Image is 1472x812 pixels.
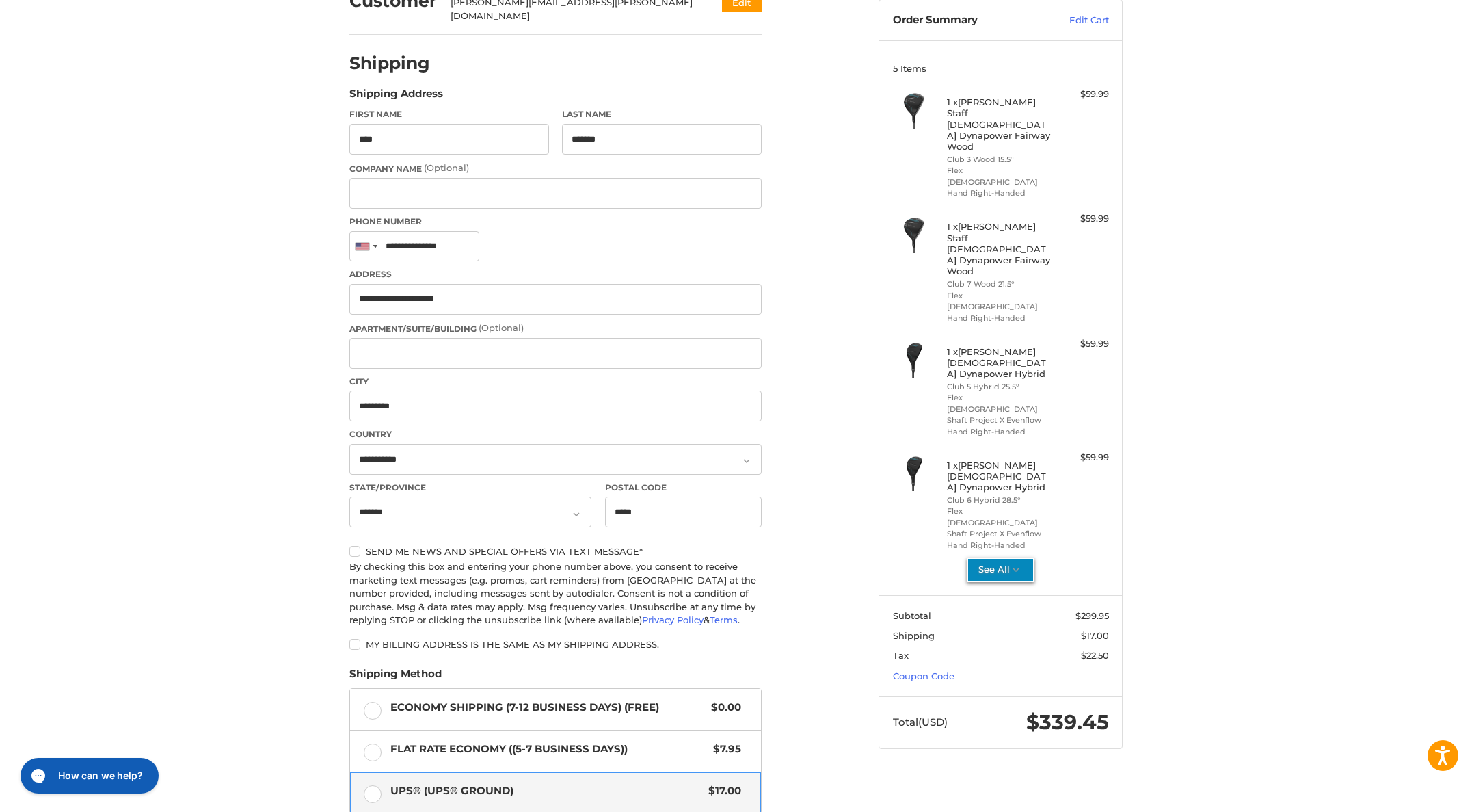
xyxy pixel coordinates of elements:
span: $22.50 [1081,650,1109,661]
label: City [349,376,762,388]
h2: Shipping [349,53,430,74]
span: $17.00 [701,783,741,799]
a: Coupon Code [893,670,954,681]
h4: 1 x [PERSON_NAME] Staff [DEMOGRAPHIC_DATA] Dynapower Fairway Wood [947,221,1052,276]
li: Hand Right-Handed [947,187,1052,199]
small: (Optional) [424,162,469,173]
div: By checking this box and entering your phone number above, you consent to receive marketing text ... [349,560,762,627]
label: State/Province [349,482,591,494]
span: Flat Rate Economy ((5-7 Business Days)) [390,742,707,757]
label: Country [349,428,762,441]
div: $59.99 [1055,451,1109,464]
label: Company Name [349,161,762,175]
span: Shipping [893,630,935,641]
li: Club 6 Hybrid 28.5° [947,495,1052,506]
span: Economy Shipping (7-12 Business Days) (Free) [390,700,705,716]
span: $17.00 [1081,630,1109,641]
span: $339.45 [1026,709,1109,735]
span: Tax [893,650,909,661]
div: $59.99 [1055,88,1109,101]
iframe: Google Customer Reviews [1359,775,1472,812]
label: Last Name [562,108,762,120]
h4: 1 x [PERSON_NAME] [DEMOGRAPHIC_DATA] Dynapower Hybrid [947,346,1052,380]
a: Privacy Policy [642,614,704,625]
legend: Shipping Address [349,86,443,108]
h4: 1 x [PERSON_NAME] [DEMOGRAPHIC_DATA] Dynapower Hybrid [947,460,1052,493]
label: Address [349,268,762,280]
a: Terms [710,614,738,625]
span: $0.00 [704,700,741,716]
li: Flex [DEMOGRAPHIC_DATA] [947,165,1052,187]
h3: 5 Items [893,63,1109,74]
li: Hand Right-Handed [947,313,1052,324]
li: Flex [DEMOGRAPHIC_DATA] [947,506,1052,528]
span: UPS® (UPS® Ground) [390,783,702,799]
iframe: Gorgias live chat messenger [14,753,163,798]
li: Club 3 Wood 15.5° [947,154,1052,166]
label: Send me news and special offers via text message* [349,546,762,557]
label: Apartment/Suite/Building [349,322,762,335]
li: Shaft Project X Evenflow [947,415,1052,426]
li: Club 7 Wood 21.5° [947,278,1052,290]
h3: Order Summary [893,14,1040,27]
a: Edit Cart [1040,14,1109,27]
li: Flex [DEMOGRAPHIC_DATA] [947,392,1052,415]
span: $299.95 [1075,610,1109,621]
label: My billing address is the same as my shipping address. [349,639,762,650]
h4: 1 x [PERSON_NAME] Staff [DEMOGRAPHIC_DATA] Dynapower Fairway Wood [947,96,1052,152]
button: See All [967,558,1034,582]
div: $59.99 [1055,337,1109,351]
div: United States: +1 [350,232,382,261]
small: (Optional) [479,322,524,333]
li: Shaft Project X Evenflow [947,528,1052,540]
span: Subtotal [893,610,931,621]
li: Club 5 Hybrid 25.5° [947,381,1052,393]
span: Total (USD) [893,716,948,729]
legend: Shipping Method [349,666,442,688]
div: $59.99 [1055,212,1109,226]
li: Hand Right-Handed [947,540,1052,551]
label: Phone Number [349,215,762,228]
label: Postal Code [605,482,762,494]
li: Hand Right-Handed [947,426,1052,438]
label: First Name [349,108,549,120]
li: Flex [DEMOGRAPHIC_DATA] [947,290,1052,313]
span: $7.95 [706,742,741,757]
